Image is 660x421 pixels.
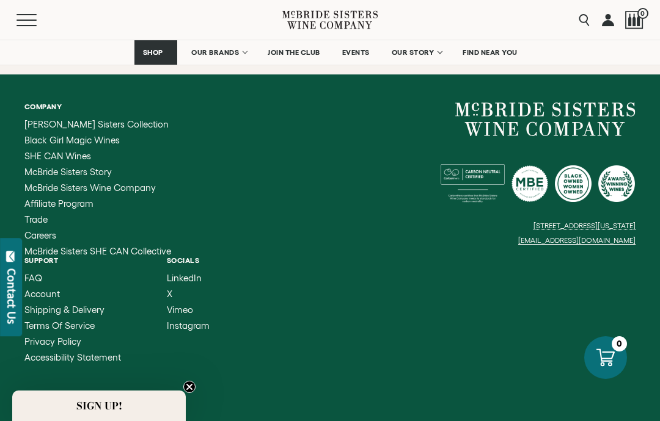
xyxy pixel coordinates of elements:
[637,8,648,19] span: 0
[334,40,378,65] a: EVENTS
[342,48,370,57] span: EVENTS
[463,48,518,57] span: FIND NEAR YOU
[612,336,627,351] div: 0
[24,246,171,256] span: McBride Sisters SHE CAN Collective
[12,390,186,421] div: SIGN UP!Close teaser
[167,321,210,331] a: Instagram
[24,273,42,283] span: FAQ
[167,273,202,283] span: LinkedIn
[455,40,526,65] a: FIND NEAR YOU
[384,40,449,65] a: OUR STORY
[24,151,91,161] span: SHE CAN Wines
[167,289,210,299] a: X
[24,135,171,145] a: Black Girl Magic Wines
[183,381,196,393] button: Close teaser
[24,167,112,177] span: McBride Sisters Story
[24,289,60,299] span: Account
[191,48,239,57] span: OUR BRANDS
[24,305,121,315] a: Shipping & Delivery
[183,40,254,65] a: OUR BRANDS
[24,167,171,177] a: McBride Sisters Story
[24,198,94,209] span: Affiliate Program
[5,268,18,324] div: Contact Us
[134,40,177,65] a: SHOP
[24,120,171,129] a: McBride Sisters Collection
[24,320,95,331] span: Terms of Service
[167,304,193,315] span: Vimeo
[24,182,156,193] span: McBride Sisters Wine Company
[24,135,120,145] span: Black Girl Magic Wines
[16,14,61,26] button: Mobile Menu Trigger
[167,273,210,283] a: LinkedIn
[24,246,171,256] a: McBride Sisters SHE CAN Collective
[24,321,121,331] a: Terms of Service
[24,352,121,362] span: Accessibility Statement
[24,214,48,225] span: Trade
[167,305,210,315] a: Vimeo
[24,304,105,315] span: Shipping & Delivery
[392,48,435,57] span: OUR STORY
[455,103,636,137] a: McBride Sisters Wine Company
[142,48,163,57] span: SHOP
[167,289,172,299] span: X
[24,183,171,193] a: McBride Sisters Wine Company
[260,40,328,65] a: JOIN THE CLUB
[24,199,171,209] a: Affiliate Program
[24,289,121,299] a: Account
[268,48,320,57] span: JOIN THE CLUB
[24,215,171,225] a: Trade
[24,336,81,347] span: Privacy Policy
[24,119,169,129] span: [PERSON_NAME] Sisters Collection
[76,398,122,413] span: SIGN UP!
[24,230,56,240] span: Careers
[24,273,121,283] a: FAQ
[24,231,171,240] a: Careers
[24,353,121,362] a: Accessibility Statement
[24,337,121,347] a: Privacy Policy
[24,151,171,161] a: SHE CAN Wines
